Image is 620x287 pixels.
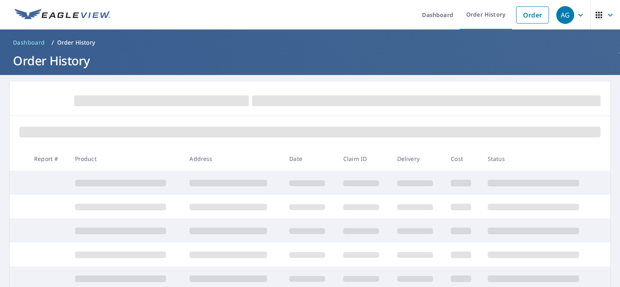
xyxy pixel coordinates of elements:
nav: breadcrumb [10,36,610,49]
th: Address [183,147,283,171]
span: Dashboard [13,39,45,47]
th: Delivery [391,147,445,171]
th: Status [481,147,596,171]
img: EV Logo [15,9,110,21]
a: Order [516,6,549,24]
th: Cost [444,147,481,171]
h1: Order History [10,52,610,69]
th: Date [283,147,337,171]
li: / [52,38,54,47]
div: AG [556,6,574,24]
th: Product [69,147,183,171]
th: Report # [28,147,69,171]
th: Claim ID [337,147,391,171]
a: Dashboard [10,36,48,49]
p: Order History [57,39,95,47]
